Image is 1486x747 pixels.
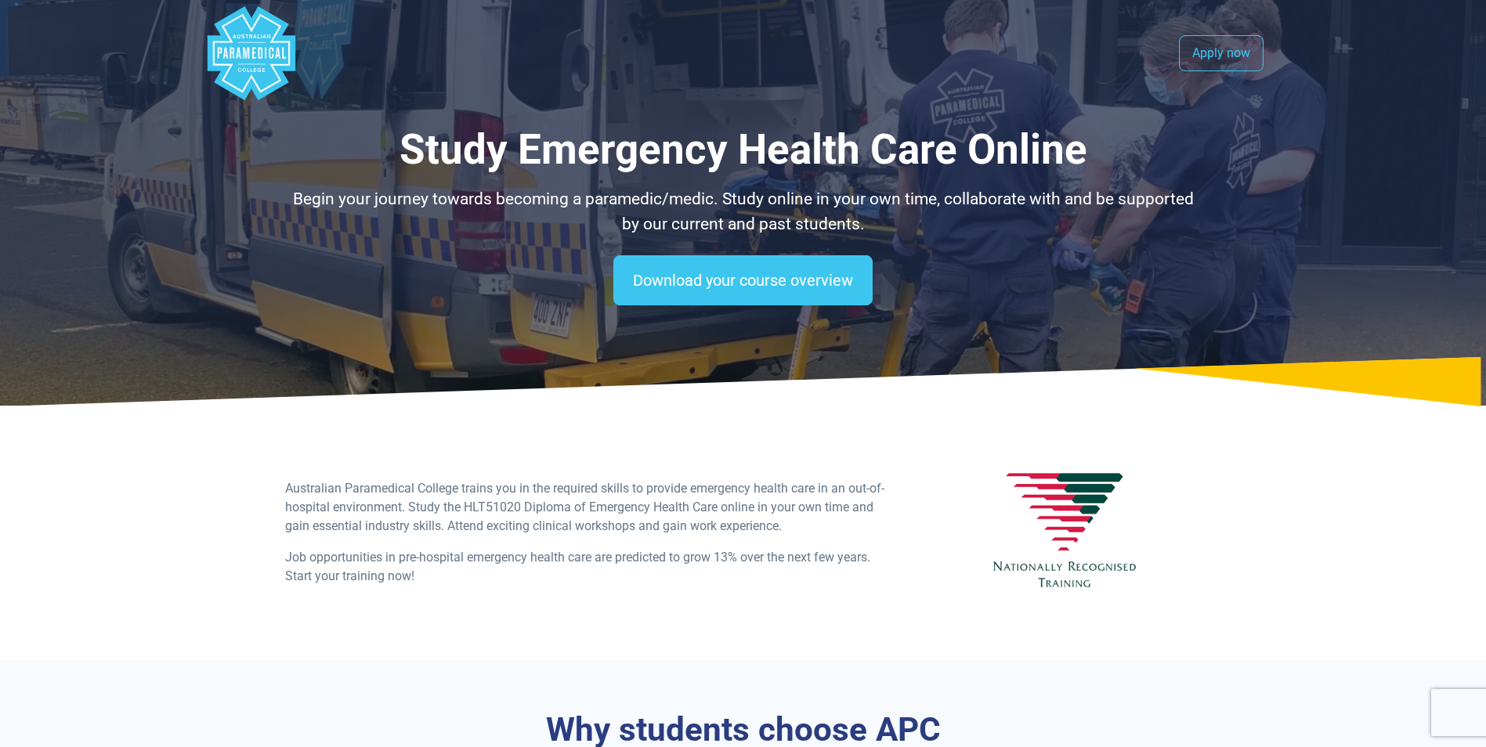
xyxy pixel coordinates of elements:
a: Apply now [1179,35,1264,71]
h1: Study Emergency Health Care Online [285,125,1202,175]
p: Job opportunities in pre-hospital emergency health care are predicted to grow 13% over the next f... [285,548,890,586]
a: Download your course overview [613,255,873,305]
p: Begin your journey towards becoming a paramedic/medic. Study online in your own time, collaborate... [285,187,1202,236]
div: Australian Paramedical College [204,6,298,100]
p: Australian Paramedical College trains you in the required skills to provide emergency health care... [285,479,890,536]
